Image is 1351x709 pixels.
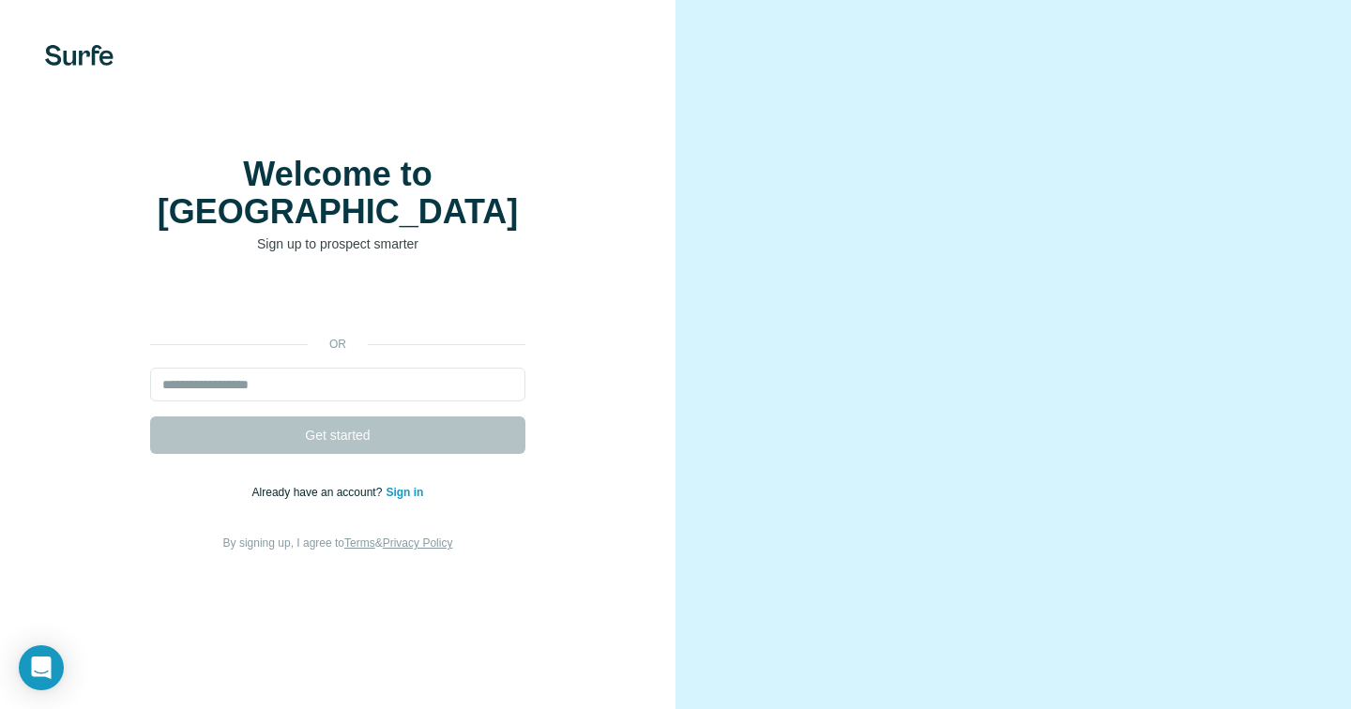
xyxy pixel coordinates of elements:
[150,234,525,253] p: Sign up to prospect smarter
[45,45,114,66] img: Surfe's logo
[308,336,368,353] p: or
[150,156,525,231] h1: Welcome to [GEOGRAPHIC_DATA]
[141,281,535,323] iframe: Bouton "Se connecter avec Google"
[223,536,453,550] span: By signing up, I agree to &
[386,486,423,499] a: Sign in
[19,645,64,690] div: Open Intercom Messenger
[344,536,375,550] a: Terms
[252,486,387,499] span: Already have an account?
[383,536,453,550] a: Privacy Policy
